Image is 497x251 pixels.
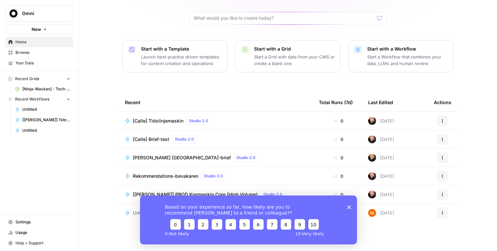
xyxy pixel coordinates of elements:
img: d6xf1ljdak83803ns8wlm25z8kr1 [368,172,376,180]
p: Start a Grid with data from your CMS or create a blank one [254,54,335,67]
a: [PERSON_NAME] [GEOGRAPHIC_DATA]-briefStudio 2.0 [125,154,308,162]
span: [PERSON_NAME] [GEOGRAPHIC_DATA]-brief [133,154,231,161]
div: [DATE] [368,117,394,125]
button: Help + Support [5,238,73,248]
span: [[PERSON_NAME]] PROD Korrmaskin Core (High Volume) [133,191,258,198]
div: Last Edited [368,93,393,111]
img: d6xf1ljdak83803ns8wlm25z8kr1 [368,135,376,143]
div: [DATE] [368,154,394,162]
span: Omni [22,10,62,17]
span: Settings [15,219,70,225]
button: New [5,24,73,34]
a: Settings [5,217,73,227]
div: [DATE] [368,172,394,180]
img: rf9vd23nz5x6axcvpgtzses2kd89 [368,209,376,217]
div: Actions [434,93,451,111]
a: Untitled [12,104,73,115]
span: Studio 2.0 [189,118,208,124]
input: What would you like to create today? [194,15,374,21]
div: [DATE] [368,191,394,198]
div: 0 [319,118,358,124]
span: Studio 2.0 [175,136,194,142]
p: Start a Workflow that combines your data, LLMs and human review [367,54,448,67]
iframe: Survey from AirOps [140,195,357,244]
p: Start with a Grid [254,46,335,52]
span: Untitled [133,210,150,216]
a: [Ninja-Mackan] - Tech-kategoriseraren Grid [12,84,73,94]
span: Studio 2.0 [204,173,223,179]
span: Recent Grids [15,76,39,82]
img: Omni Logo [8,8,19,19]
span: New [32,26,41,33]
a: Rekommendations-bevakarenStudio 2.0 [125,172,308,180]
span: Recent Workflows [15,96,49,102]
div: [DATE] [368,209,394,217]
span: Help + Support [15,240,70,246]
button: Start with a WorkflowStart a Workflow that combines your data, LLMs and human review [348,40,454,72]
button: Start with a GridStart a Grid with data from your CMS or create a blank one [235,40,341,72]
div: 0 [319,173,358,179]
a: Home [5,37,73,47]
p: Start with a Template [141,46,222,52]
div: Recent [125,93,308,111]
button: Recent Grids [5,74,73,84]
a: [[PERSON_NAME]] PROD Korrmaskin Core (High Volume)Studio 2.0 [125,191,308,198]
img: d6xf1ljdak83803ns8wlm25z8kr1 [368,191,376,198]
div: 0 [319,191,358,198]
p: Launch best-practice driven templates for content creation and operations [141,54,222,67]
div: [DATE] [368,135,394,143]
button: Recent Workflows [5,94,73,104]
a: UntitledStudio 2.0 [125,209,308,217]
span: [Calle] Tidslinjemaskin [133,118,183,124]
a: [Calle] TidslinjemaskinStudio 2.0 [125,117,308,125]
a: [[PERSON_NAME]] Telegramtvätten [12,115,73,125]
span: [Ninja-Mackan] - Tech-kategoriseraren Grid [22,86,70,92]
div: 0 [319,136,358,143]
a: [Calle] Brief-testStudio 2.0 [125,135,308,143]
span: Browse [15,50,70,56]
a: Untitled [12,125,73,136]
button: Start with a TemplateLaunch best-practice driven templates for content creation and operations [122,40,227,72]
a: Your Data [5,58,73,68]
p: Start with a Workflow [367,46,448,52]
span: Untitled [22,106,70,112]
span: Usage [15,230,70,236]
div: 0 [319,154,358,161]
img: d6xf1ljdak83803ns8wlm25z8kr1 [368,117,376,125]
span: [Calle] Brief-test [133,136,169,143]
span: Your Data [15,60,70,66]
a: Browse [5,47,73,58]
span: Home [15,39,70,45]
span: Studio 2.0 [263,192,282,197]
span: Rekommendations-bevakaren [133,173,198,179]
button: Workspace: Omni [5,5,73,22]
span: [[PERSON_NAME]] Telegramtvätten [22,117,70,123]
img: d6xf1ljdak83803ns8wlm25z8kr1 [368,154,376,162]
div: Total Runs (7d) [319,93,353,111]
a: Usage [5,227,73,238]
span: Untitled [22,127,70,133]
span: Studio 2.0 [236,155,255,161]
